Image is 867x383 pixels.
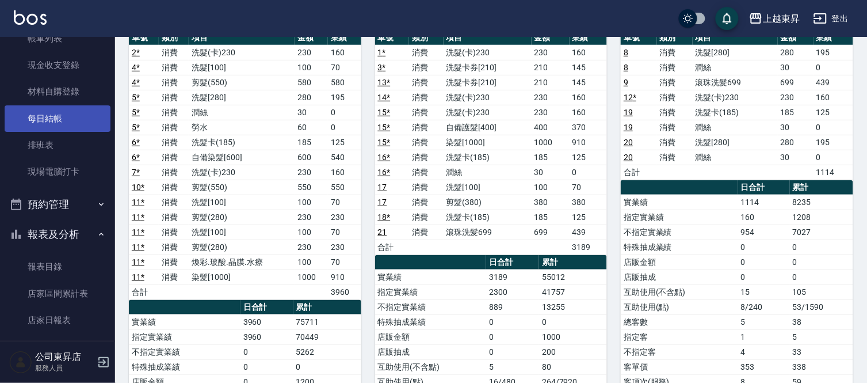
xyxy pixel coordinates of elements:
[293,344,361,359] td: 5262
[657,120,693,135] td: 消費
[813,120,853,135] td: 0
[5,307,110,333] a: 店家日報表
[295,120,328,135] td: 60
[159,60,189,75] td: 消費
[5,25,110,52] a: 帳單列表
[295,150,328,165] td: 600
[532,105,570,120] td: 230
[738,270,790,285] td: 0
[813,90,853,105] td: 160
[240,300,293,315] th: 日合計
[295,270,328,285] td: 1000
[657,90,693,105] td: 消費
[778,75,813,90] td: 699
[621,329,738,344] td: 指定客
[189,180,295,195] td: 剪髮(550)
[532,120,570,135] td: 400
[189,255,295,270] td: 煥彩.玻酸.晶膜.水療
[444,120,532,135] td: 自備護髮[400]
[738,195,790,210] td: 1114
[409,225,444,240] td: 消費
[693,75,778,90] td: 滾珠洗髪699
[539,285,607,299] td: 41757
[293,359,361,374] td: 0
[532,225,570,240] td: 699
[378,227,387,237] a: 21
[189,90,295,105] td: 洗髮[280]
[295,210,328,225] td: 230
[532,210,570,225] td: 185
[570,90,608,105] td: 160
[295,165,328,180] td: 230
[295,225,328,240] td: 100
[159,225,189,240] td: 消費
[790,329,853,344] td: 5
[409,45,444,60] td: 消費
[295,31,328,45] th: 金額
[328,45,361,60] td: 160
[539,359,607,374] td: 80
[444,225,532,240] td: 滾珠洗髪699
[738,225,790,240] td: 954
[159,105,189,120] td: 消費
[295,75,328,90] td: 580
[486,314,539,329] td: 0
[159,210,189,225] td: 消費
[539,270,607,285] td: 55012
[5,158,110,185] a: 現場電腦打卡
[159,45,189,60] td: 消費
[532,31,570,45] th: 金額
[778,135,813,150] td: 280
[409,75,444,90] td: 消費
[409,165,444,180] td: 消費
[189,165,295,180] td: 洗髮(卡)230
[444,90,532,105] td: 洗髮(卡)230
[778,120,813,135] td: 30
[532,60,570,75] td: 210
[378,198,387,207] a: 17
[790,255,853,270] td: 0
[813,150,853,165] td: 0
[778,105,813,120] td: 185
[293,300,361,315] th: 累計
[189,135,295,150] td: 洗髮卡(185)
[444,105,532,120] td: 洗髮(卡)230
[328,150,361,165] td: 540
[159,270,189,285] td: 消費
[813,75,853,90] td: 439
[328,165,361,180] td: 160
[539,299,607,314] td: 13255
[486,299,539,314] td: 889
[621,299,738,314] td: 互助使用(點)
[693,90,778,105] td: 洗髮(卡)230
[486,344,539,359] td: 0
[378,183,387,192] a: 17
[778,150,813,165] td: 30
[189,120,295,135] td: 勞水
[328,135,361,150] td: 125
[813,135,853,150] td: 195
[189,105,295,120] td: 潤絲
[328,90,361,105] td: 195
[621,225,738,240] td: 不指定實業績
[621,195,738,210] td: 實業績
[693,150,778,165] td: 潤絲
[189,240,295,255] td: 剪髮(280)
[813,105,853,120] td: 125
[657,60,693,75] td: 消費
[570,240,608,255] td: 3189
[624,153,633,162] a: 20
[409,195,444,210] td: 消費
[240,314,293,329] td: 3960
[5,219,110,249] button: 報表及分析
[375,270,487,285] td: 實業績
[129,329,240,344] td: 指定實業績
[570,105,608,120] td: 160
[532,75,570,90] td: 210
[328,180,361,195] td: 550
[486,270,539,285] td: 3189
[328,195,361,210] td: 70
[716,7,739,30] button: save
[328,31,361,45] th: 業績
[444,165,532,180] td: 潤絲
